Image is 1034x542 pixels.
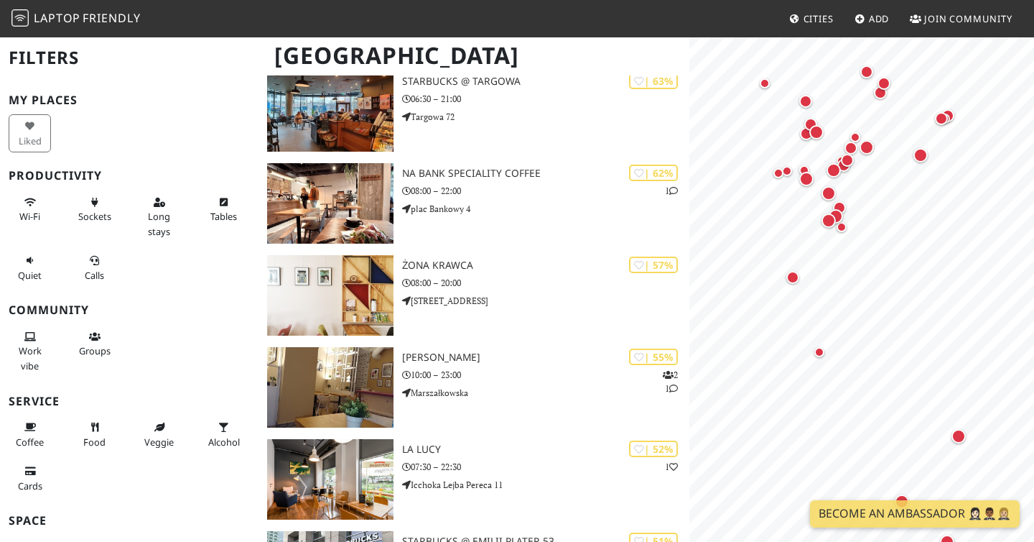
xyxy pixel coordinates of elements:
[258,255,689,336] a: Żona Krawca | 57% Żona Krawca 08:00 – 20:00 [STREET_ADDRESS]
[842,139,860,157] div: Map marker
[402,460,689,474] p: 07:30 – 22:30
[258,163,689,244] a: Na Bank Speciality Coffee | 62% 1 Na Bank Speciality Coffee 08:00 – 22:00 plac Bankowy 4
[208,436,240,449] span: Alcohol
[144,436,174,449] span: Veggie
[267,347,393,428] img: Lalka Marszałkowska
[796,92,815,111] div: Map marker
[402,478,689,492] p: Icchoka Lejba Pereca 11
[402,110,689,124] p: Targowa 72
[663,368,678,395] p: 2 1
[857,137,877,157] div: Map marker
[834,156,853,175] div: Map marker
[9,36,250,80] h2: Filters
[258,347,689,428] a: Lalka Marszałkowska | 55% 21 [PERSON_NAME] 10:00 – 23:00 Marszałkowska
[402,386,689,400] p: Marszałkowska
[849,6,895,32] a: Add
[73,190,116,229] button: Sockets
[9,169,250,183] h3: Productivity
[629,257,678,273] div: | 57%
[267,255,393,336] img: Żona Krawca
[833,152,850,170] div: Map marker
[819,183,839,203] div: Map marker
[34,10,80,26] span: Laptop
[18,479,42,492] span: Credit cards
[9,459,51,497] button: Cards
[19,344,42,372] span: People working
[73,415,116,454] button: Food
[79,344,111,357] span: Group tables
[402,352,689,364] h3: [PERSON_NAME]
[11,9,29,27] img: LaptopFriendly
[932,109,951,128] div: Map marker
[801,115,820,134] div: Map marker
[770,165,787,182] div: Map marker
[402,294,689,308] p: [STREET_ADDRESS]
[910,145,931,165] div: Map marker
[756,75,773,92] div: Map marker
[665,460,678,474] p: 1
[938,106,957,125] div: Map marker
[783,6,839,32] a: Cities
[869,12,890,25] span: Add
[9,303,250,317] h3: Community
[73,249,116,287] button: Calls
[78,210,111,223] span: Power sockets
[796,169,816,189] div: Map marker
[629,349,678,365] div: | 55%
[83,10,140,26] span: Friendly
[402,368,689,382] p: 10:00 – 23:00
[9,190,51,229] button: Wi-Fi
[949,426,969,446] div: Map marker
[875,74,893,93] div: Map marker
[83,436,106,449] span: Food
[824,160,844,180] div: Map marker
[806,122,826,142] div: Map marker
[796,162,813,179] div: Map marker
[402,167,689,180] h3: Na Bank Speciality Coffee
[819,211,839,231] div: Map marker
[148,210,170,237] span: Long stays
[9,325,51,377] button: Work vibe
[138,190,180,243] button: Long stays
[9,249,51,287] button: Quiet
[826,206,846,226] div: Map marker
[267,439,393,520] img: La Lucy
[210,210,237,223] span: Work-friendly tables
[202,190,245,229] button: Tables
[202,415,245,454] button: Alcohol
[830,198,849,217] div: Map marker
[778,162,796,180] div: Map marker
[804,12,834,25] span: Cities
[11,6,141,32] a: LaptopFriendly LaptopFriendly
[9,415,51,454] button: Coffee
[924,12,1012,25] span: Join Community
[138,415,180,454] button: Veggie
[258,71,689,152] a: Starbucks @ Targowa | 63% Starbucks @ Targowa 06:30 – 21:00 Targowa 72
[9,93,250,107] h3: My Places
[85,269,104,282] span: Video/audio calls
[402,202,689,216] p: plac Bankowy 4
[402,92,689,106] p: 06:30 – 21:00
[857,63,876,81] div: Map marker
[267,71,393,152] img: Starbucks @ Targowa
[402,184,689,198] p: 08:00 – 22:00
[9,395,250,408] h3: Service
[16,436,44,449] span: Coffee
[402,444,689,456] h3: La Lucy
[258,439,689,520] a: La Lucy | 52% 1 La Lucy 07:30 – 22:30 Icchoka Lejba Pereca 11
[402,259,689,272] h3: Żona Krawca
[267,163,393,244] img: Na Bank Speciality Coffee
[19,210,40,223] span: Stable Wi-Fi
[871,83,890,102] div: Map marker
[629,165,678,181] div: | 62%
[9,514,250,528] h3: Space
[402,276,689,290] p: 08:00 – 20:00
[263,36,686,75] h1: [GEOGRAPHIC_DATA]
[629,441,678,457] div: | 52%
[811,344,828,361] div: Map marker
[838,151,857,170] div: Map marker
[904,6,1018,32] a: Join Community
[18,269,42,282] span: Quiet
[833,219,850,236] div: Map marker
[73,325,116,363] button: Groups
